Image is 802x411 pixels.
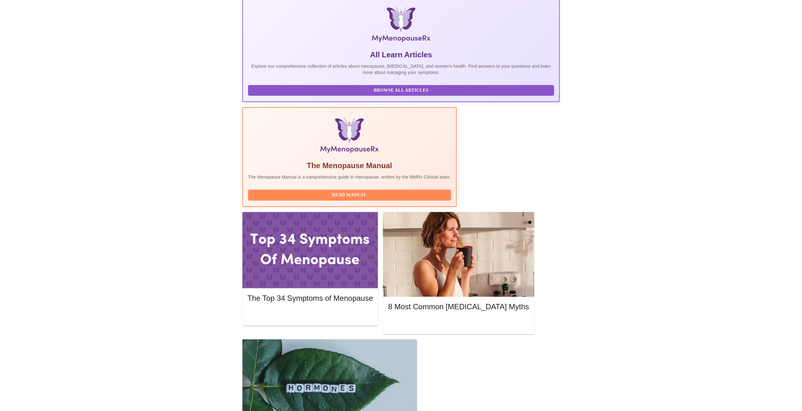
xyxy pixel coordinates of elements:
[247,309,373,320] button: Read More
[247,293,373,303] h5: The Top 34 Symptoms of Menopause
[254,191,445,199] span: Read Manual
[248,63,554,76] p: Explore our comprehensive collection of articles about menopause, [MEDICAL_DATA], and women's hea...
[388,318,529,329] button: Read More
[248,192,453,197] a: Read Manual
[388,320,530,325] a: Read More
[296,7,506,45] img: MyMenopauseRx Logo
[247,311,374,317] a: Read More
[254,311,366,318] span: Read More
[248,50,554,60] h5: All Learn Articles
[248,85,554,96] button: Browse All Articles
[280,118,418,156] img: Menopause Manual
[248,87,556,93] a: Browse All Articles
[248,174,451,180] p: The Menopause Manual is a comprehensive guide to menopause, written by the MMRx Clinical team.
[394,319,522,327] span: Read More
[248,190,451,201] button: Read Manual
[248,161,451,171] h5: The Menopause Manual
[254,87,548,94] span: Browse All Articles
[388,302,529,312] h5: 8 Most Common [MEDICAL_DATA] Myths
